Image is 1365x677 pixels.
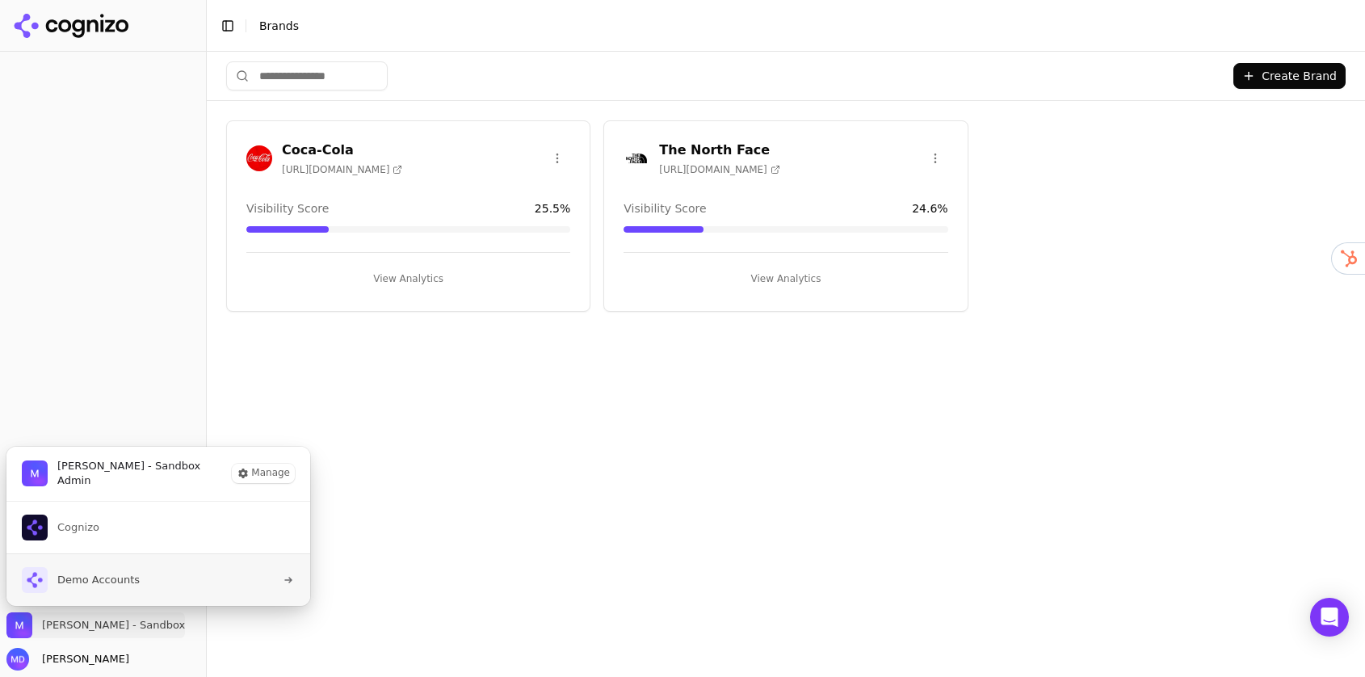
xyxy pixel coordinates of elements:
[659,163,779,176] span: [URL][DOMAIN_NAME]
[624,145,649,171] img: The North Face
[1310,598,1349,637] div: Open Intercom Messenger
[57,473,200,488] span: Admin
[659,141,779,160] h3: The North Face
[6,648,29,671] img: Melissa Dowd
[6,612,185,638] button: Close organization switcher
[22,460,48,486] img: Melissa Dowd - Sandbox
[232,464,295,483] button: Manage
[42,618,185,633] span: Melissa Dowd - Sandbox
[624,266,947,292] button: View Analytics
[282,163,402,176] span: [URL][DOMAIN_NAME]
[1233,63,1346,89] button: Create Brand
[246,200,329,217] span: Visibility Score
[36,652,129,666] span: [PERSON_NAME]
[6,612,32,638] img: Melissa Dowd - Sandbox
[624,200,706,217] span: Visibility Score
[57,573,140,587] span: Demo Accounts
[57,459,200,473] span: Melissa Dowd - Sandbox
[246,266,570,292] button: View Analytics
[535,200,570,217] span: 25.5 %
[259,19,299,32] span: Brands
[57,520,99,535] span: Cognizo
[22,567,48,593] img: Demo Accounts
[912,200,947,217] span: 24.6 %
[246,145,272,171] img: Coca-Cola
[6,648,129,671] button: Open user button
[259,18,1320,34] nav: breadcrumb
[22,515,48,540] img: Cognizo
[6,447,310,606] div: Melissa Dowd - Sandbox is active
[282,141,402,160] h3: Coca-Cola
[6,501,311,606] div: List of all organization memberships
